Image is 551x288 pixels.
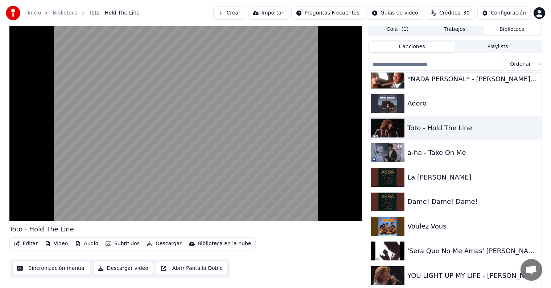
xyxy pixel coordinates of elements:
div: 'Sera Que No Me Amas' [PERSON_NAME] [407,246,538,256]
button: Biblioteca [484,24,541,35]
button: Configuración [477,7,531,20]
div: Chat abierto [521,259,542,281]
span: Ordenar [510,61,531,68]
button: Guías de video [367,7,423,20]
div: a-ha - Take On Me [407,148,538,158]
button: Crear [213,7,245,20]
div: Configuración [491,9,526,17]
div: La [PERSON_NAME] [407,172,538,182]
a: Inicio [28,9,41,17]
span: Toto - Hold The Line [89,9,140,17]
div: Voulez Vous [407,221,538,231]
div: Biblioteca en la nube [198,240,251,247]
span: 30 [463,9,470,17]
img: youka [6,6,20,20]
div: Toto - Hold The Line [407,123,538,133]
button: Sincronización manual [12,262,91,275]
button: Créditos30 [426,7,474,20]
nav: breadcrumb [28,9,140,17]
span: Créditos [439,9,460,17]
button: Abrir Pantalla Doble [156,262,227,275]
button: Importar [248,7,288,20]
button: Video [42,239,71,249]
div: YOU LIGHT UP MY LIFE - [PERSON_NAME] ORIGINAL SUBTITULADA ESPANOL EXCELENTE !!! [407,271,538,281]
div: Adoro [407,98,538,108]
span: ( 1 ) [402,26,409,33]
div: Toto - Hold The Line [9,224,74,234]
a: Biblioteca [53,9,78,17]
div: *NADA PERSONAL* - [PERSON_NAME]. [PERSON_NAME] - 1996 [407,74,538,84]
button: Descargar [144,239,185,249]
button: Trabajos [426,24,484,35]
button: Playlists [455,42,541,52]
button: Subtítulos [103,239,143,249]
button: Descargar video [93,262,153,275]
button: Canciones [369,42,455,52]
button: Editar [11,239,41,249]
div: Dame! Dame! Dame! [407,197,538,207]
button: Cola [369,24,426,35]
button: Preguntas Frecuentes [291,7,364,20]
button: Audio [72,239,101,249]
